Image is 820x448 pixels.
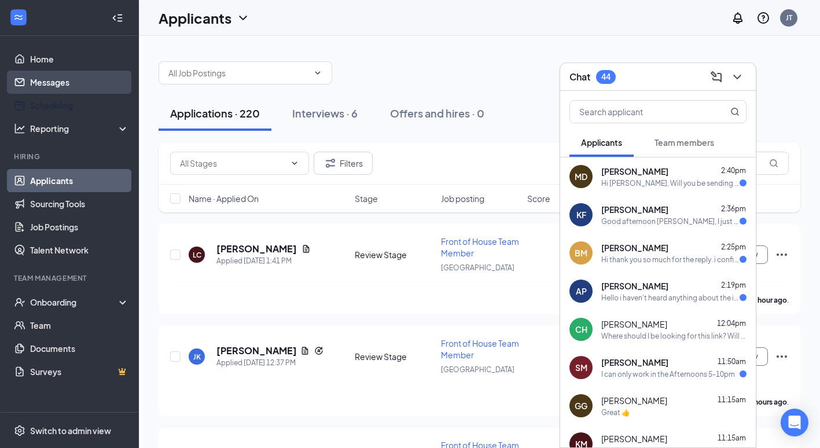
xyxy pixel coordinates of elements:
div: 44 [601,72,611,82]
div: Offers and hires · 0 [390,106,484,120]
div: JK [193,352,201,362]
div: Good afternoon [PERSON_NAME], I just wanted to reach out to you because I haven't received the li... [601,216,740,226]
span: Stage [355,193,378,204]
span: Front of House Team Member [441,236,519,258]
a: Sourcing Tools [30,192,129,215]
span: [GEOGRAPHIC_DATA] [441,365,514,374]
b: 2 hours ago [749,398,787,406]
span: [PERSON_NAME] [601,242,668,254]
svg: Collapse [112,12,123,24]
svg: ChevronDown [313,68,322,78]
svg: ComposeMessage [709,70,723,84]
span: 2:19pm [721,281,746,289]
div: JT [786,13,792,23]
span: 11:15am [718,434,746,442]
div: KF [576,209,586,221]
div: Onboarding [30,296,119,308]
div: Applied [DATE] 12:37 PM [216,357,323,369]
span: Name · Applied On [189,193,259,204]
button: Filter Filters [314,152,373,175]
svg: QuestionInfo [756,11,770,25]
div: Team Management [14,273,127,283]
b: an hour ago [748,296,787,304]
input: All Job Postings [168,67,308,79]
span: Team members [654,137,714,148]
div: BM [575,247,587,259]
span: Score [527,193,550,204]
svg: Ellipses [775,248,789,262]
span: [PERSON_NAME] [601,433,667,445]
div: Switch to admin view [30,425,111,436]
h1: Applicants [159,8,231,28]
div: Review Stage [355,249,434,260]
h3: Chat [569,71,590,83]
div: CH [575,324,587,335]
div: Hi thank you so much for the reply. i confirm my availability [601,255,740,265]
svg: Reapply [314,346,323,355]
svg: ChevronDown [290,159,299,168]
h5: [PERSON_NAME] [216,344,296,357]
div: Hello i haven't heard anything about the interview and the time has passed is there any way we ca... [601,293,740,303]
svg: MagnifyingGlass [769,159,778,168]
div: SM [575,362,587,373]
h5: [PERSON_NAME] [216,243,297,255]
a: Home [30,47,129,71]
span: Applicants [581,137,622,148]
a: Documents [30,337,129,360]
svg: UserCheck [14,296,25,308]
span: 2:36pm [721,204,746,213]
input: All Stages [180,157,285,170]
span: [PERSON_NAME] [601,395,667,406]
div: LC [193,250,201,260]
span: 11:15am [718,395,746,404]
a: Messages [30,71,129,94]
div: MD [575,171,587,182]
div: Interviews · 6 [292,106,358,120]
span: 2:40pm [721,166,746,175]
svg: ChevronDown [236,11,250,25]
a: Applicants [30,169,129,192]
div: GG [575,400,587,412]
svg: Document [300,346,310,355]
input: Search applicant [570,101,707,123]
div: Open Intercom Messenger [781,409,808,436]
div: Review Stage [355,351,434,362]
a: SurveysCrown [30,360,129,383]
div: Reporting [30,123,130,134]
div: Hiring [14,152,127,161]
div: Where should I be looking for this link? Will it be in my email? Just want to make sure I don't m... [601,331,747,341]
div: Applications · 220 [170,106,260,120]
span: [PERSON_NAME] [601,166,668,177]
a: Talent Network [30,238,129,262]
span: Job posting [441,193,484,204]
span: [PERSON_NAME] [601,204,668,215]
span: [PERSON_NAME] [601,357,668,368]
svg: Document [301,244,311,254]
div: I can only work in the Afternoons 5-10pm [601,369,735,379]
svg: WorkstreamLogo [13,12,24,23]
svg: Notifications [731,11,745,25]
div: AP [576,285,587,297]
svg: MagnifyingGlass [730,107,740,116]
svg: Filter [323,156,337,170]
button: ComposeMessage [707,68,726,86]
svg: Settings [14,425,25,436]
span: [PERSON_NAME] [601,318,667,330]
svg: ChevronDown [730,70,744,84]
span: 12:04pm [717,319,746,328]
span: [GEOGRAPHIC_DATA] [441,263,514,272]
button: ChevronDown [728,68,747,86]
div: Hi [PERSON_NAME], Will you be sending a link for the video call? [601,178,740,188]
span: [PERSON_NAME] [601,280,668,292]
div: Applied [DATE] 1:41 PM [216,255,311,267]
a: Team [30,314,129,337]
a: Job Postings [30,215,129,238]
span: Front of House Team Member [441,338,519,360]
span: 11:50am [718,357,746,366]
div: Great 👍 [601,407,630,417]
span: 2:25pm [721,243,746,251]
a: Scheduling [30,94,129,117]
svg: Ellipses [775,350,789,363]
svg: Analysis [14,123,25,134]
